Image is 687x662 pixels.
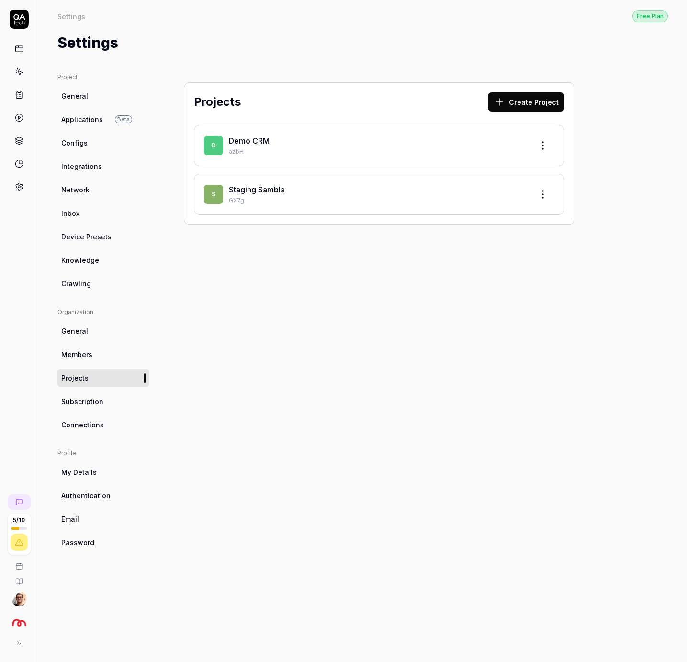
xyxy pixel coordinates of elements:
[57,369,149,387] a: Projects
[61,396,103,406] span: Subscription
[57,510,149,528] a: Email
[61,420,104,430] span: Connections
[61,491,111,501] span: Authentication
[61,91,88,101] span: General
[61,326,88,336] span: General
[61,538,94,548] span: Password
[61,185,90,195] span: Network
[57,157,149,175] a: Integrations
[57,87,149,105] a: General
[4,606,34,633] button: Sambla Logo
[229,147,526,156] p: azbH
[488,92,564,112] button: Create Project
[57,393,149,410] a: Subscription
[61,138,88,148] span: Configs
[115,115,132,123] span: Beta
[57,322,149,340] a: General
[57,73,149,81] div: Project
[204,136,223,155] span: D
[229,196,526,205] p: GX7g
[204,185,223,204] span: S
[11,614,28,631] img: Sambla Logo
[8,494,31,510] a: New conversation
[57,228,149,246] a: Device Presets
[61,373,89,383] span: Projects
[61,255,99,265] span: Knowledge
[61,467,97,477] span: My Details
[229,136,270,146] a: Demo CRM
[57,111,149,128] a: ApplicationsBeta
[57,204,149,222] a: Inbox
[632,10,668,22] button: Free Plan
[61,514,79,524] span: Email
[61,349,92,359] span: Members
[4,570,34,585] a: Documentation
[61,114,103,124] span: Applications
[61,208,79,218] span: Inbox
[57,308,149,316] div: Organization
[61,161,102,171] span: Integrations
[57,181,149,199] a: Network
[57,134,149,152] a: Configs
[194,93,241,111] h2: Projects
[57,11,85,21] div: Settings
[57,346,149,363] a: Members
[57,463,149,481] a: My Details
[57,251,149,269] a: Knowledge
[57,32,118,54] h1: Settings
[57,416,149,434] a: Connections
[57,275,149,292] a: Crawling
[61,279,91,289] span: Crawling
[13,517,25,523] span: 5 / 10
[61,232,112,242] span: Device Presets
[4,555,34,570] a: Book a call with us
[57,487,149,505] a: Authentication
[11,591,27,606] img: 704fe57e-bae9-4a0d-8bcb-c4203d9f0bb2.jpeg
[57,449,149,458] div: Profile
[229,185,285,194] a: Staging Sambla
[57,534,149,551] a: Password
